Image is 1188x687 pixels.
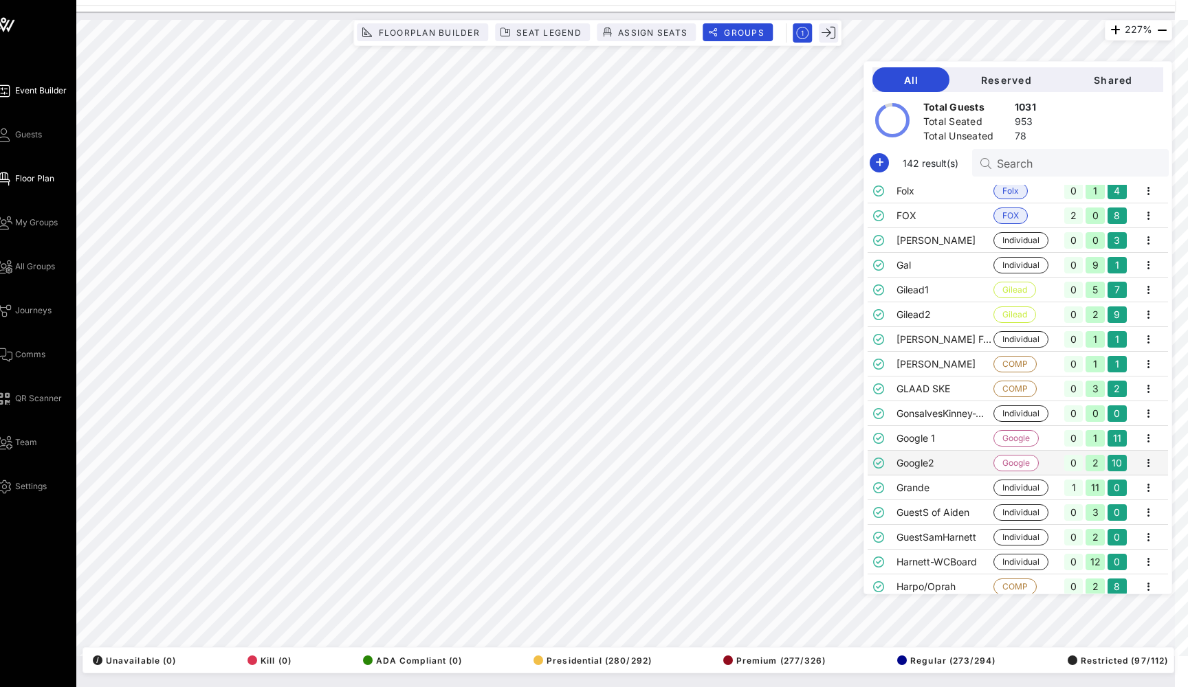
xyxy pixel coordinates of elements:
span: Individual [1002,530,1039,545]
span: FOX [1002,208,1019,223]
div: Total Guests [923,100,1009,117]
td: Gilead1 [896,278,993,302]
div: 0 [1064,554,1083,570]
div: 0 [1064,282,1083,298]
button: Groups [703,23,773,41]
div: 2 [1086,578,1105,595]
span: Individual [1002,554,1039,570]
div: 1 [1108,331,1127,348]
span: Individual [1002,406,1039,421]
span: Google [1002,455,1030,471]
td: Gilead2 [896,302,993,327]
button: Seat Legend [495,23,590,41]
span: Journeys [15,304,52,317]
button: Restricted (97/112) [1064,651,1168,670]
span: Gilead [1002,307,1027,322]
span: Individual [1002,480,1039,495]
div: Total Unseated [923,129,1009,146]
div: 1 [1108,257,1127,273]
div: 0 [1108,480,1127,496]
div: 0 [1064,232,1083,249]
div: 1 [1086,430,1105,447]
div: 5 [1086,282,1105,298]
td: FOX [896,203,993,228]
div: 227% [1105,20,1172,41]
button: All [872,67,949,92]
span: Restricted (97/112) [1068,655,1168,666]
td: GuestSamHarnett [896,525,993,550]
span: All [883,74,938,86]
div: 10 [1108,455,1127,471]
div: 0 [1086,232,1105,249]
div: 11 [1108,430,1127,447]
div: / [93,655,102,665]
span: COMP [1002,357,1028,372]
div: 3 [1086,381,1105,397]
button: Reserved [949,67,1062,92]
span: QR Scanner [15,392,62,405]
span: COMP [1002,579,1028,594]
div: 12 [1086,554,1105,570]
div: 0 [1086,207,1105,224]
span: 142 result(s) [897,156,964,170]
span: Reserved [960,74,1051,86]
span: Floorplan Builder [377,27,480,38]
div: 0 [1108,405,1127,422]
div: 2 [1086,529,1105,545]
td: Google2 [896,451,993,475]
span: Floor Plan [15,172,54,185]
span: All Groups [15,260,55,273]
span: Individual [1002,505,1039,520]
div: 3 [1086,504,1105,521]
button: Premium (277/326) [719,651,826,670]
span: Groups [723,27,764,38]
span: My Groups [15,216,58,229]
td: Harnett-WCBoard [896,550,993,574]
div: 0 [1064,430,1083,447]
td: GonsalvesKinney-WCBoard [896,401,993,426]
div: 0 [1064,529,1083,545]
td: Grande [896,475,993,500]
div: 0 [1064,331,1083,348]
div: 1 [1064,480,1083,496]
button: Kill (0) [243,651,291,670]
button: Presidential (280/292) [529,651,652,670]
button: Floorplan Builder [357,23,488,41]
span: Google [1002,431,1030,446]
span: Individual [1002,258,1039,273]
button: /Unavailable (0) [89,651,176,670]
td: Google 1 [896,426,993,451]
div: 0 [1064,578,1083,595]
div: 0 [1064,183,1083,199]
div: 0 [1064,356,1083,372]
div: 953 [1015,115,1036,132]
div: 0 [1064,455,1083,471]
span: Kill (0) [247,655,291,666]
div: 2 [1086,455,1105,471]
div: 0 [1064,257,1083,273]
span: Settings [15,480,47,493]
div: 9 [1086,257,1105,273]
div: 0 [1064,504,1083,521]
td: Folx [896,179,993,203]
span: Folx [1002,183,1019,199]
button: Shared [1062,67,1163,92]
span: Event Builder [15,85,67,97]
td: GuestS of Aiden [896,500,993,525]
td: [PERSON_NAME] [896,352,993,376]
div: 9 [1108,306,1127,323]
span: Individual [1002,233,1039,248]
span: Individual [1002,332,1039,347]
span: Regular (273/294) [897,655,995,666]
button: ADA Compliant (0) [359,651,462,670]
div: 1 [1086,183,1105,199]
div: 1 [1086,356,1105,372]
span: Gilead [1002,282,1027,297]
div: 78 [1015,129,1036,146]
span: ADA Compliant (0) [363,655,462,666]
span: Team [15,436,37,449]
td: Gal [896,253,993,278]
div: 11 [1086,480,1105,496]
td: [PERSON_NAME] [896,228,993,253]
div: 1 [1086,331,1105,348]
